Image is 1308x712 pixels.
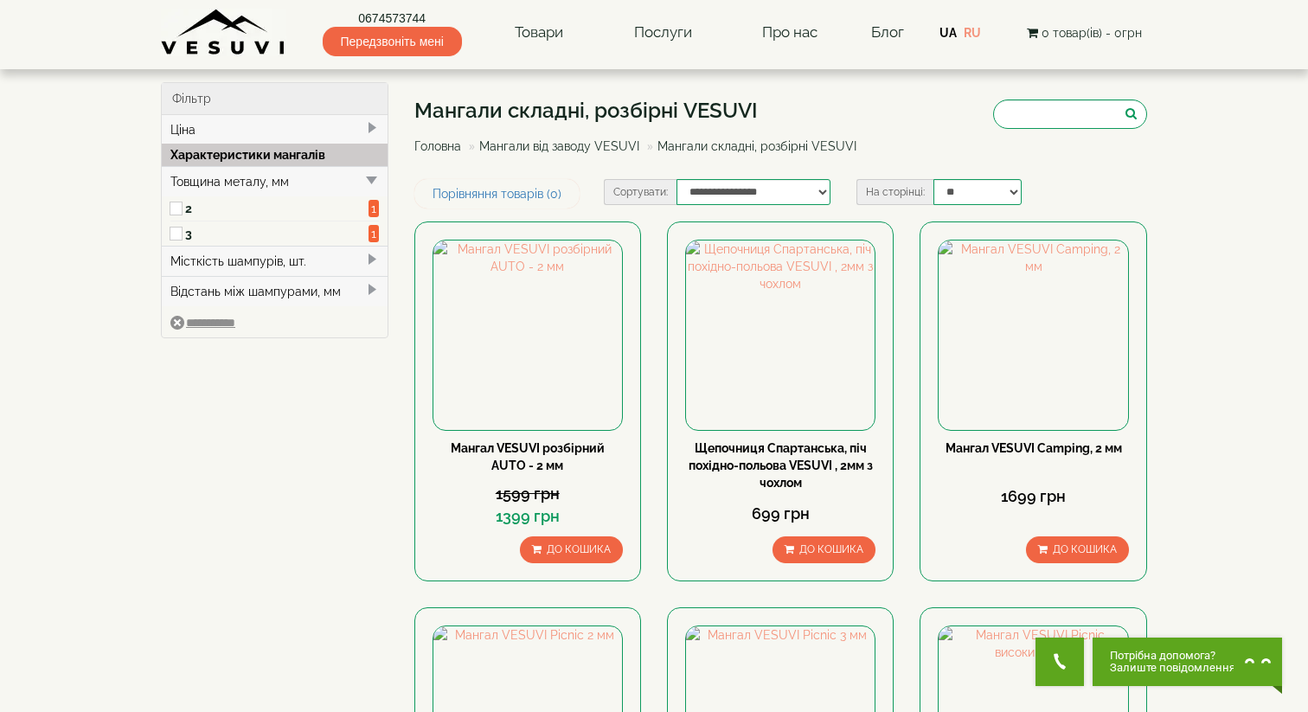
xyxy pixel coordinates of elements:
[938,485,1128,508] div: 1699 грн
[433,241,622,429] img: Мангал VESUVI розбірний AUTO - 2 мм
[451,441,605,472] a: Мангал VESUVI розбірний AUTO - 2 мм
[939,26,957,40] a: UA
[689,441,873,490] a: Щепочниця Спартанська, піч похідно-польова VESUVI , 2мм з чохлом
[520,536,623,563] button: До кошика
[617,13,709,53] a: Послуги
[1035,638,1084,686] button: Get Call button
[185,200,369,217] label: 2
[643,138,856,155] li: Мангали складні, розбірні VESUVI
[162,246,388,276] div: Місткість шампурів, шт.
[871,23,904,41] a: Блог
[686,241,875,429] img: Щепочниця Спартанська, піч похідно-польова VESUVI , 2мм з чохлом
[414,99,869,122] h1: Мангали складні, розбірні VESUVI
[414,139,461,153] a: Головна
[547,543,611,555] span: До кошика
[162,144,388,166] div: Характеристики мангалів
[162,276,388,306] div: Відстань між шампурами, мм
[162,166,388,196] div: Товщина металу, мм
[323,27,462,56] span: Передзвоніть мені
[433,483,623,505] div: 1599 грн
[323,10,462,27] a: 0674573744
[939,241,1127,429] img: Мангал VESUVI Camping, 2 мм
[856,179,933,205] label: На сторінці:
[185,225,369,242] label: 3
[1110,650,1235,662] span: Потрібна допомога?
[161,9,286,56] img: Завод VESUVI
[685,503,875,525] div: 699 грн
[799,543,863,555] span: До кошика
[414,179,580,208] a: Порівняння товарів (0)
[1042,26,1142,40] span: 0 товар(ів) - 0грн
[1110,662,1235,674] span: Залиште повідомлення
[369,225,379,242] span: 1
[162,115,388,144] div: Ціна
[497,13,580,53] a: Товари
[433,505,623,528] div: 1399 грн
[773,536,875,563] button: До кошика
[1022,23,1147,42] button: 0 товар(ів) - 0грн
[1026,536,1129,563] button: До кошика
[964,26,981,40] a: RU
[1093,638,1282,686] button: Chat button
[1053,543,1117,555] span: До кошика
[479,139,639,153] a: Мангали від заводу VESUVI
[162,83,388,115] div: Фільтр
[946,441,1122,455] a: Мангал VESUVI Camping, 2 мм
[604,179,676,205] label: Сортувати:
[369,200,379,217] span: 1
[745,13,835,53] a: Про нас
